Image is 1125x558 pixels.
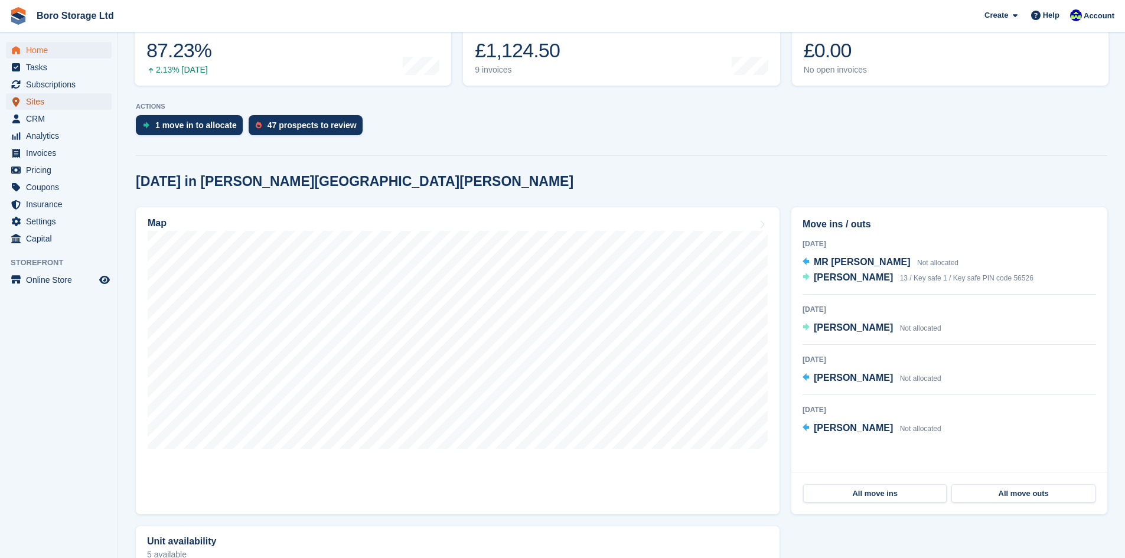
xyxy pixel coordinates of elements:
[984,9,1008,21] span: Create
[26,272,97,288] span: Online Store
[6,59,112,76] a: menu
[26,76,97,93] span: Subscriptions
[475,38,563,63] div: £1,124.50
[9,7,27,25] img: stora-icon-8386f47178a22dfd0bd8f6a31ec36ba5ce8667c1dd55bd0f319d3a0aa187defe.svg
[6,42,112,58] a: menu
[6,93,112,110] a: menu
[32,6,119,25] a: Boro Storage Ltd
[97,273,112,287] a: Preview store
[803,270,1033,286] a: [PERSON_NAME] 13 / Key safe 1 / Key safe PIN code 56526
[1084,10,1114,22] span: Account
[26,230,97,247] span: Capital
[26,196,97,213] span: Insurance
[146,65,211,75] div: 2.13% [DATE]
[900,425,941,433] span: Not allocated
[814,272,893,282] span: [PERSON_NAME]
[155,120,237,130] div: 1 move in to allocate
[900,274,1033,282] span: 13 / Key safe 1 / Key safe PIN code 56526
[803,321,941,336] a: [PERSON_NAME] Not allocated
[26,213,97,230] span: Settings
[814,423,893,433] span: [PERSON_NAME]
[814,257,911,267] span: MR [PERSON_NAME]
[6,76,112,93] a: menu
[803,304,1096,315] div: [DATE]
[11,257,118,269] span: Storefront
[917,259,958,267] span: Not allocated
[136,115,249,141] a: 1 move in to allocate
[143,122,149,129] img: move_ins_to_allocate_icon-fdf77a2bb77ea45bf5b3d319d69a93e2d87916cf1d5bf7949dd705db3b84f3ca.svg
[1043,9,1059,21] span: Help
[803,371,941,386] a: [PERSON_NAME] Not allocated
[249,115,369,141] a: 47 prospects to review
[26,59,97,76] span: Tasks
[6,196,112,213] a: menu
[803,239,1096,249] div: [DATE]
[803,255,958,270] a: MR [PERSON_NAME] Not allocated
[475,65,563,75] div: 9 invoices
[803,404,1096,415] div: [DATE]
[6,110,112,127] a: menu
[900,324,941,332] span: Not allocated
[147,536,216,547] h2: Unit availability
[803,217,1096,231] h2: Move ins / outs
[6,230,112,247] a: menu
[136,207,780,514] a: Map
[6,128,112,144] a: menu
[951,484,1095,503] a: All move outs
[6,213,112,230] a: menu
[1070,9,1082,21] img: Tobie Hillier
[136,174,573,190] h2: [DATE] in [PERSON_NAME][GEOGRAPHIC_DATA][PERSON_NAME]
[6,145,112,161] a: menu
[148,218,167,229] h2: Map
[26,42,97,58] span: Home
[26,162,97,178] span: Pricing
[6,162,112,178] a: menu
[26,93,97,110] span: Sites
[803,484,947,503] a: All move ins
[803,421,941,436] a: [PERSON_NAME] Not allocated
[792,11,1108,86] a: Awaiting payment £0.00 No open invoices
[463,11,780,86] a: Month-to-date sales £1,124.50 9 invoices
[268,120,357,130] div: 47 prospects to review
[146,38,211,63] div: 87.23%
[6,179,112,195] a: menu
[804,38,885,63] div: £0.00
[6,272,112,288] a: menu
[136,103,1107,110] p: ACTIONS
[26,179,97,195] span: Coupons
[814,373,893,383] span: [PERSON_NAME]
[804,65,885,75] div: No open invoices
[26,145,97,161] span: Invoices
[803,354,1096,365] div: [DATE]
[814,322,893,332] span: [PERSON_NAME]
[900,374,941,383] span: Not allocated
[256,122,262,129] img: prospect-51fa495bee0391a8d652442698ab0144808aea92771e9ea1ae160a38d050c398.svg
[26,110,97,127] span: CRM
[135,11,451,86] a: Occupancy 87.23% 2.13% [DATE]
[26,128,97,144] span: Analytics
